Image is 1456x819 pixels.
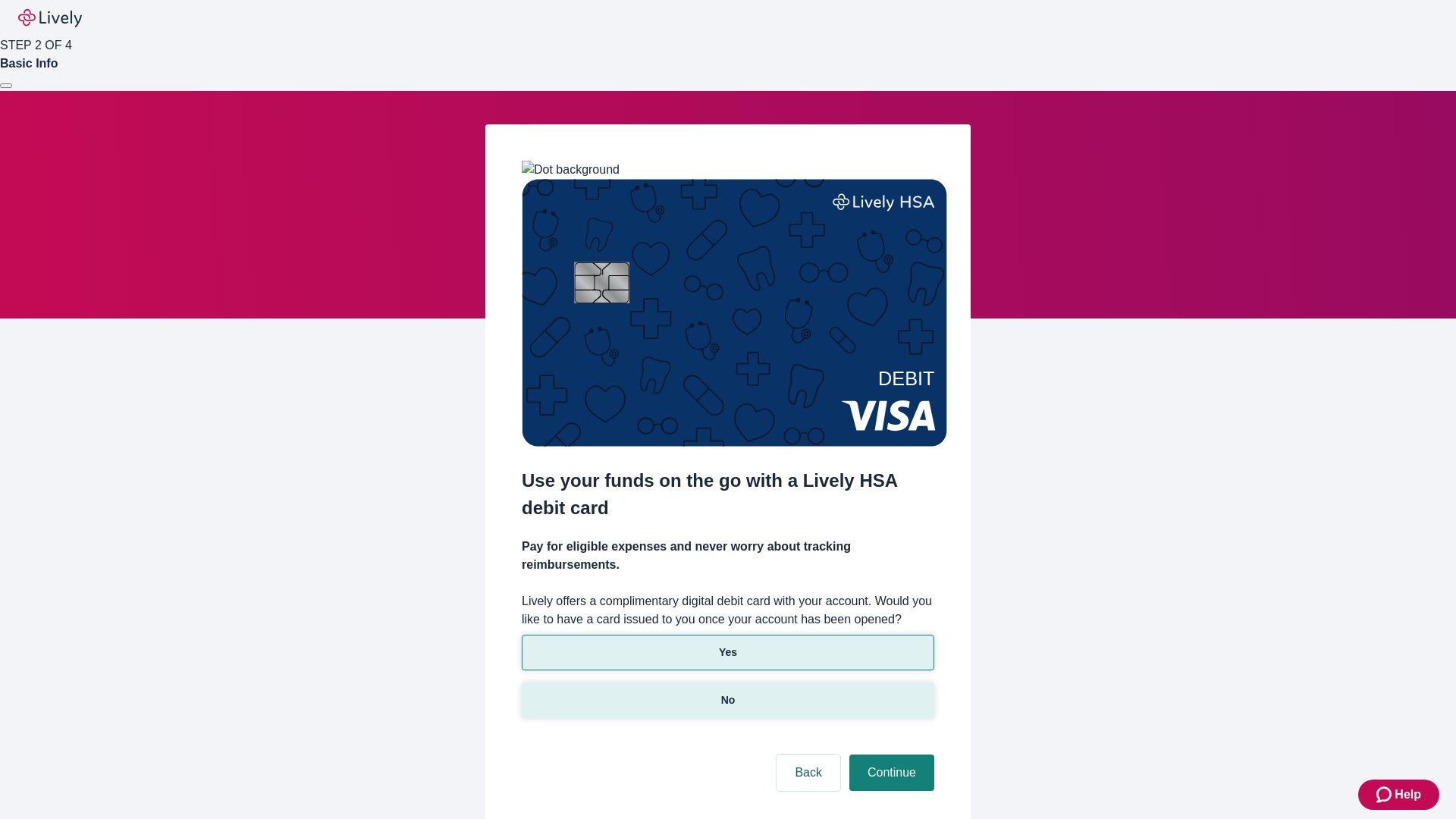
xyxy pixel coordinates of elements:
[1376,786,1395,804] svg: Zendesk support icon
[522,635,934,670] button: Yes
[777,755,840,791] button: Back
[849,755,934,791] button: Continue
[522,592,934,629] label: Lively offers a complimentary digital debit card with your account. Would you like to have a card...
[522,179,947,447] img: Debit card
[522,467,934,522] h2: Use your funds on the go with a Lively HSA debit card
[721,692,736,708] p: No
[522,538,934,574] h4: Pay for eligible expenses and never worry about tracking reimbursements.
[522,682,934,718] button: No
[522,161,620,179] img: Dot background
[719,645,737,661] p: Yes
[1395,786,1421,804] span: Help
[1358,780,1439,810] button: Zendesk support iconHelp
[18,9,82,27] img: Lively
